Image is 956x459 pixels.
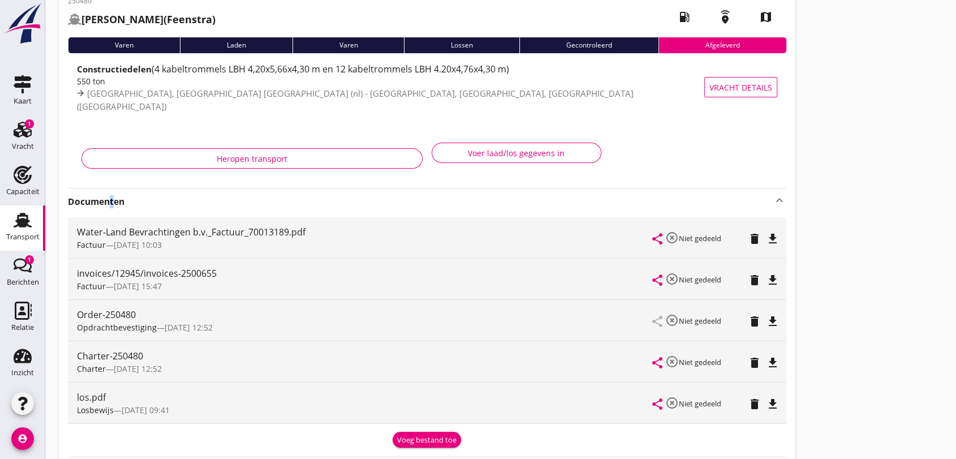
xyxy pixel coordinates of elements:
i: file_download [766,356,780,370]
div: Afgeleverd [658,37,786,53]
div: Relatie [11,324,34,331]
i: keyboard_arrow_up [773,194,786,207]
div: Laden [180,37,292,53]
div: invoices/12945/invoices-2500655 [77,267,653,280]
i: account_circle [11,427,34,450]
small: Niet gedeeld [679,357,721,367]
div: — [77,280,653,292]
i: highlight_off [665,355,679,368]
div: Capaciteit [6,188,40,195]
i: share [651,356,664,370]
small: Niet gedeeld [679,398,721,409]
span: Losbewijs [77,405,114,415]
strong: Constructiedelen [77,63,152,75]
i: delete [748,397,761,411]
button: Voer laad/los gegevens in [432,143,601,163]
div: 1 [25,255,34,264]
i: delete [748,356,761,370]
i: delete [748,273,761,287]
div: Varen [68,37,180,53]
img: logo-small.a267ee39.svg [2,3,43,45]
div: — [77,239,653,251]
small: Niet gedeeld [679,316,721,326]
span: Factuur [77,281,106,291]
div: Berichten [7,278,39,286]
i: highlight_off [665,231,679,244]
button: Voeg bestand toe [393,432,461,448]
div: — [77,404,653,416]
small: Niet gedeeld [679,274,721,285]
i: file_download [766,273,780,287]
div: — [77,321,653,333]
div: Heropen transport [91,153,413,165]
div: Transport [6,233,40,241]
i: share [651,273,664,287]
i: file_download [766,232,780,246]
div: 550 ton [77,75,706,87]
div: Varen [292,37,404,53]
i: emergency_share [709,1,741,33]
span: [GEOGRAPHIC_DATA], [GEOGRAPHIC_DATA] [GEOGRAPHIC_DATA] (nl) - [GEOGRAPHIC_DATA], [GEOGRAPHIC_DATA... [77,88,634,112]
i: highlight_off [665,396,679,410]
span: Charter [77,363,106,374]
div: Lossen [404,37,519,53]
div: Voer laad/los gegevens in [441,147,592,159]
div: los.pdf [77,391,653,404]
span: (4 kabeltrommels LBH 4,20x5,66x4,30 m en 12 kabeltrommels LBH 4.20x4,76x4,30 m) [152,63,509,75]
i: delete [748,315,761,328]
span: [DATE] 12:52 [114,363,162,374]
button: Heropen transport [81,148,423,169]
strong: [PERSON_NAME] [81,12,163,26]
div: Order-250480 [77,308,653,321]
i: map [750,1,782,33]
i: file_download [766,315,780,328]
a: Constructiedelen(4 kabeltrommels LBH 4,20x5,66x4,30 m en 12 kabeltrommels LBH 4.20x4,76x4,30 m)55... [68,62,786,112]
span: Factuur [77,239,106,250]
i: share [651,397,664,411]
span: [DATE] 12:52 [165,322,213,333]
span: Opdrachtbevestiging [77,322,157,333]
i: highlight_off [665,314,679,327]
div: Voeg bestand toe [397,435,457,446]
h2: (Feenstra) [68,12,216,27]
div: Kaart [14,97,32,105]
div: Charter-250480 [77,349,653,363]
strong: Documenten [68,195,773,208]
i: share [651,232,664,246]
div: Inzicht [11,369,34,376]
i: delete [748,232,761,246]
span: [DATE] 10:03 [114,239,162,250]
div: Vracht [12,143,34,150]
span: [DATE] 09:41 [122,405,170,415]
div: Gecontroleerd [519,37,658,53]
span: Vracht details [709,81,772,93]
button: Vracht details [704,77,777,97]
div: Water-Land Bevrachtingen b.v._Factuur_70013189.pdf [77,225,653,239]
div: — [77,363,653,375]
div: 1 [25,119,34,128]
i: local_gas_station [669,1,700,33]
span: [DATE] 15:47 [114,281,162,291]
i: highlight_off [665,272,679,286]
small: Niet gedeeld [679,233,721,243]
i: file_download [766,397,780,411]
